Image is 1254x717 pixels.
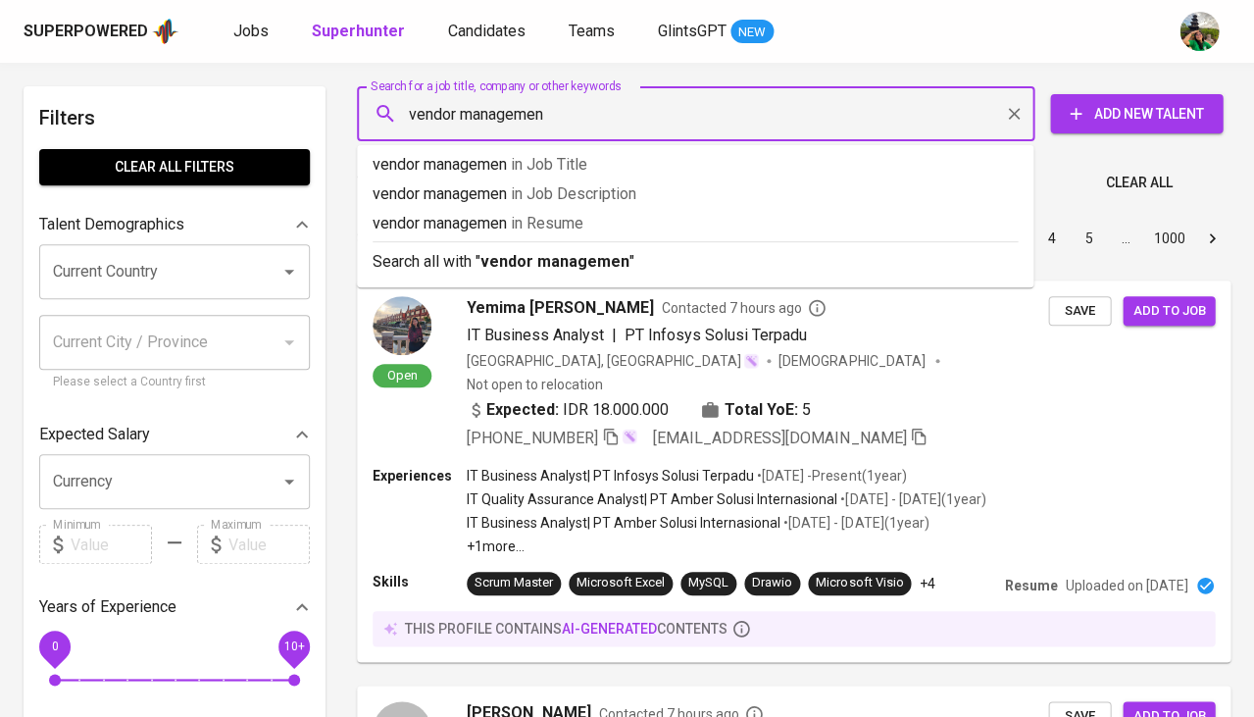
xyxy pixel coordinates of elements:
[1105,171,1172,195] span: Clear All
[51,640,58,653] span: 0
[467,296,654,320] span: Yemima [PERSON_NAME]
[39,205,310,244] div: Talent Demographics
[1066,102,1207,127] span: Add New Talent
[778,351,928,371] span: [DEMOGRAPHIC_DATA]
[1097,165,1179,201] button: Clear All
[228,525,310,564] input: Value
[405,619,727,639] p: this profile contains contents
[233,22,269,40] span: Jobs
[622,429,637,444] img: magic_wand.svg
[448,20,529,44] a: Candidates
[39,423,150,446] p: Expected Salary
[612,324,617,347] span: |
[562,621,657,637] span: AI-generated
[152,17,178,46] img: app logo
[475,574,553,592] div: Scrum Master
[658,22,727,40] span: GlintsGPT
[569,20,619,44] a: Teams
[837,489,985,509] p: • [DATE] - [DATE] ( 1 year )
[1110,229,1141,248] div: …
[39,213,184,236] p: Talent Demographics
[1035,223,1067,254] button: Go to page 4
[373,153,1018,177] p: vendor managemen
[379,367,426,384] span: Open
[1065,576,1187,595] p: Uploaded on [DATE]
[752,574,792,592] div: Drawio
[688,574,728,592] div: MySQL
[467,466,754,486] p: IT Business Analyst | PT Infosys Solusi Terpadu
[357,281,1230,662] a: OpenYemima [PERSON_NAME]Contacted 7 hours agoIT Business Analyst|PT Infosys Solusi Terpadu[GEOGRA...
[625,326,807,344] span: PT Infosys Solusi Terpadu
[373,182,1018,206] p: vendor managemen
[1058,300,1101,323] span: Save
[486,398,559,422] b: Expected:
[39,149,310,185] button: Clear All filters
[39,415,310,454] div: Expected Salary
[276,258,303,285] button: Open
[1073,223,1104,254] button: Go to page 5
[511,155,587,174] span: in Job Title
[1050,94,1223,133] button: Add New Talent
[373,466,467,486] p: Experiences
[480,252,629,271] b: vendor managemen
[467,375,603,394] p: Not open to relocation
[725,398,798,422] b: Total YoE:
[71,525,152,564] input: Value
[1000,100,1028,128] button: Clear
[919,574,934,593] p: +4
[39,102,310,133] h6: Filters
[802,398,811,422] span: 5
[569,22,615,40] span: Teams
[780,513,928,533] p: • [DATE] - [DATE] ( 1 year )
[1132,300,1205,323] span: Add to job
[24,21,148,43] div: Superpowered
[467,429,598,447] span: [PHONE_NUMBER]
[467,513,780,533] p: IT Business Analyst | PT Amber Solusi Internasional
[1147,223,1190,254] button: Go to page 1000
[743,353,759,369] img: magic_wand.svg
[312,22,405,40] b: Superhunter
[1048,296,1111,327] button: Save
[653,429,906,447] span: [EMAIL_ADDRESS][DOMAIN_NAME]
[24,17,178,46] a: Superpoweredapp logo
[283,640,304,653] span: 10+
[373,296,431,355] img: 4d153df3dfd3d14b458e4659131a687a.jpg
[448,22,526,40] span: Candidates
[658,20,774,44] a: GlintsGPT NEW
[807,298,827,318] svg: By Batam recruiter
[467,351,759,371] div: [GEOGRAPHIC_DATA], [GEOGRAPHIC_DATA]
[467,326,604,344] span: IT Business Analyst
[467,398,669,422] div: IDR 18.000.000
[1123,296,1215,327] button: Add to job
[511,214,583,232] span: in Resume
[730,23,774,42] span: NEW
[233,20,273,44] a: Jobs
[467,489,837,509] p: IT Quality Assurance Analyst | PT Amber Solusi Internasional
[1179,12,1219,51] img: eva@glints.com
[511,184,636,203] span: in Job Description
[883,223,1230,254] nav: pagination navigation
[754,466,906,486] p: • [DATE] - Present ( 1 year )
[373,250,1018,274] p: Search all with " "
[373,572,467,591] p: Skills
[53,373,296,392] p: Please select a Country first
[276,468,303,495] button: Open
[467,537,985,556] p: +1 more ...
[39,588,310,627] div: Years of Experience
[39,595,176,619] p: Years of Experience
[312,20,409,44] a: Superhunter
[816,574,903,592] div: Microsoft Visio
[1196,223,1228,254] button: Go to next page
[662,298,827,318] span: Contacted 7 hours ago
[55,155,294,179] span: Clear All filters
[577,574,665,592] div: Microsoft Excel
[373,212,1018,235] p: vendor managemen
[1004,576,1057,595] p: Resume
